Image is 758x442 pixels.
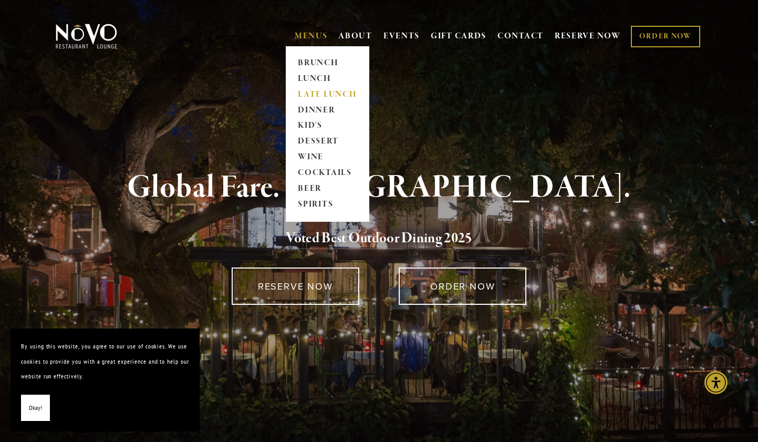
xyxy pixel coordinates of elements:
a: GIFT CARDS [431,26,486,46]
a: LATE LUNCH [295,87,360,102]
div: Accessibility Menu [704,371,728,394]
a: EVENTS [383,31,420,42]
a: ORDER NOW [399,268,526,305]
a: BEER [295,181,360,197]
section: Cookie banner [11,328,200,431]
a: RESERVE NOW [555,26,621,46]
a: ABOUT [338,31,372,42]
h2: 5 [73,228,686,250]
span: Okay! [29,400,42,416]
a: RESERVE NOW [232,268,359,305]
a: ORDER NOW [631,26,700,47]
img: Novo Restaurant &amp; Lounge [54,23,119,49]
p: By using this website, you agree to our use of cookies. We use cookies to provide you with a grea... [21,339,189,384]
a: DINNER [295,102,360,118]
a: BRUNCH [295,55,360,71]
a: Voted Best Outdoor Dining 202 [286,229,465,249]
a: COCKTAILS [295,166,360,181]
a: DESSERT [295,134,360,150]
a: CONTACT [497,26,544,46]
a: LUNCH [295,71,360,87]
strong: Global Fare. [GEOGRAPHIC_DATA]. [127,168,631,208]
a: MENUS [295,31,328,42]
a: SPIRITS [295,197,360,213]
button: Okay! [21,395,50,422]
a: WINE [295,150,360,166]
a: KID'S [295,118,360,134]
